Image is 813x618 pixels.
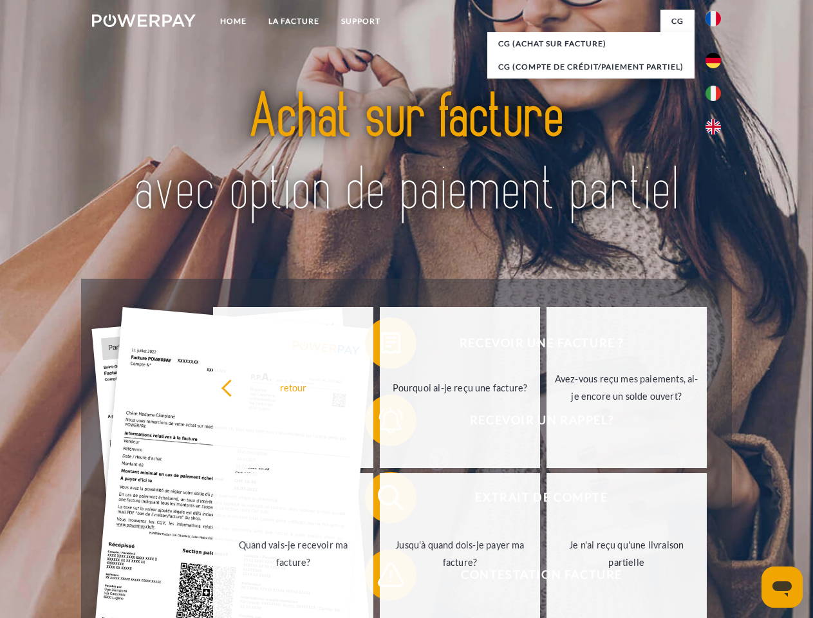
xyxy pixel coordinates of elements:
[388,379,532,396] div: Pourquoi ai-je reçu une facture?
[388,536,532,571] div: Jusqu'à quand dois-je payer ma facture?
[706,119,721,135] img: en
[330,10,391,33] a: Support
[221,536,366,571] div: Quand vais-je recevoir ma facture?
[554,536,699,571] div: Je n'ai reçu qu'une livraison partielle
[706,86,721,101] img: it
[257,10,330,33] a: LA FACTURE
[762,566,803,608] iframe: Bouton de lancement de la fenêtre de messagerie
[706,53,721,68] img: de
[554,370,699,405] div: Avez-vous reçu mes paiements, ai-je encore un solde ouvert?
[92,14,196,27] img: logo-powerpay-white.svg
[547,307,707,468] a: Avez-vous reçu mes paiements, ai-je encore un solde ouvert?
[487,32,695,55] a: CG (achat sur facture)
[123,62,690,247] img: title-powerpay_fr.svg
[487,55,695,79] a: CG (Compte de crédit/paiement partiel)
[221,379,366,396] div: retour
[706,11,721,26] img: fr
[660,10,695,33] a: CG
[209,10,257,33] a: Home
